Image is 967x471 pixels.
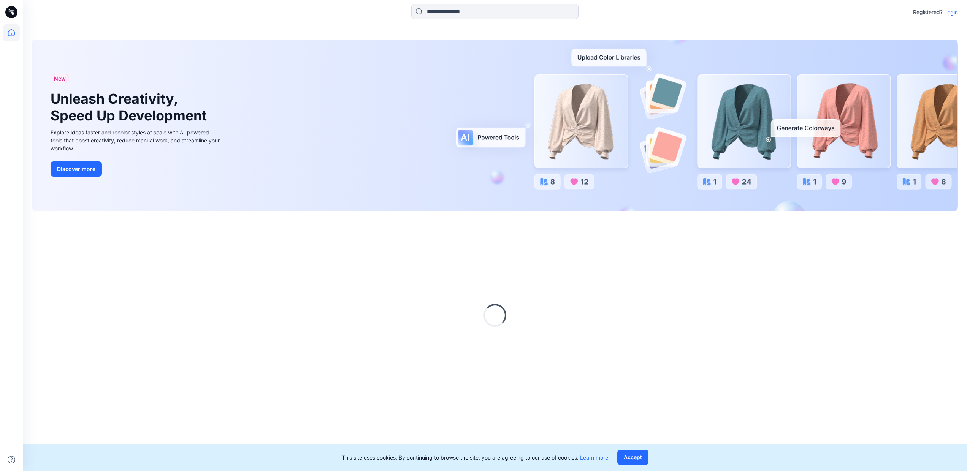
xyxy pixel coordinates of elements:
[51,91,210,123] h1: Unleash Creativity, Speed Up Development
[51,161,222,177] a: Discover more
[580,454,608,461] a: Learn more
[617,450,648,465] button: Accept
[51,161,102,177] button: Discover more
[944,8,958,16] p: Login
[913,8,943,17] p: Registered?
[342,454,608,462] p: This site uses cookies. By continuing to browse the site, you are agreeing to our use of cookies.
[51,128,222,152] div: Explore ideas faster and recolor styles at scale with AI-powered tools that boost creativity, red...
[54,74,66,83] span: New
